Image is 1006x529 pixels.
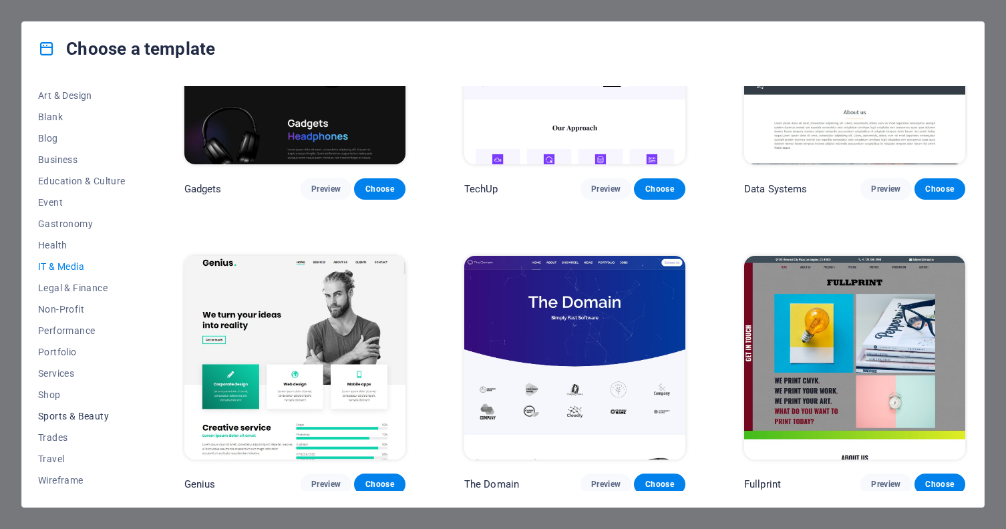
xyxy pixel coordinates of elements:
span: Choose [925,479,955,490]
span: Legal & Finance [38,283,126,293]
span: Portfolio [38,347,126,357]
button: Choose [914,178,965,200]
span: Choose [365,184,394,194]
button: Non-Profit [38,299,126,320]
button: Education & Culture [38,170,126,192]
span: Health [38,240,126,250]
span: Preview [871,479,900,490]
p: TechUp [464,182,498,196]
img: Genius [184,256,405,460]
span: Education & Culture [38,176,126,186]
p: Fullprint [744,478,781,491]
span: Business [38,154,126,165]
button: Blank [38,106,126,128]
button: Preview [860,474,911,495]
span: Choose [645,184,674,194]
button: Blog [38,128,126,149]
button: Choose [354,474,405,495]
button: Preview [580,178,631,200]
span: Gastronomy [38,218,126,229]
p: Gadgets [184,182,222,196]
button: Choose [634,474,685,495]
span: Preview [871,184,900,194]
span: Preview [591,184,621,194]
span: Blank [38,112,126,122]
span: Choose [925,184,955,194]
button: IT & Media [38,256,126,277]
button: Travel [38,448,126,470]
button: Art & Design [38,85,126,106]
p: Data Systems [744,182,808,196]
button: Choose [354,178,405,200]
button: Event [38,192,126,213]
button: Health [38,234,126,256]
button: Choose [634,178,685,200]
span: Travel [38,454,126,464]
span: Event [38,197,126,208]
span: Non-Profit [38,304,126,315]
button: Services [38,363,126,384]
span: Choose [645,479,674,490]
button: Preview [301,178,351,200]
button: Preview [580,474,631,495]
button: Portfolio [38,341,126,363]
span: Services [38,368,126,379]
span: IT & Media [38,261,126,272]
span: Wireframe [38,475,126,486]
span: Preview [311,184,341,194]
button: Choose [914,474,965,495]
span: Shop [38,389,126,400]
button: Performance [38,320,126,341]
span: Blog [38,133,126,144]
span: Preview [591,479,621,490]
button: Wireframe [38,470,126,491]
button: Business [38,149,126,170]
span: Choose [365,479,394,490]
span: Sports & Beauty [38,411,126,421]
button: Trades [38,427,126,448]
button: Preview [860,178,911,200]
h4: Choose a template [38,38,215,59]
button: Sports & Beauty [38,405,126,427]
img: Fullprint [744,256,965,460]
img: The Domain [464,256,685,460]
span: Trades [38,432,126,443]
button: Shop [38,384,126,405]
button: Legal & Finance [38,277,126,299]
button: Preview [301,474,351,495]
span: Preview [311,479,341,490]
p: The Domain [464,478,519,491]
span: Performance [38,325,126,336]
p: Genius [184,478,216,491]
button: Gastronomy [38,213,126,234]
span: Art & Design [38,90,126,101]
